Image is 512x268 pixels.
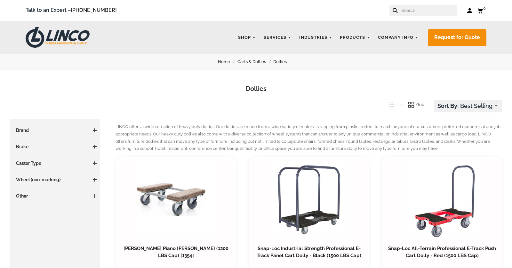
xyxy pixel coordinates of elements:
[26,6,117,15] span: Talk to an Expert –
[71,7,117,13] a: [PHONE_NUMBER]
[273,58,294,65] a: Dollies
[483,6,486,11] span: 0
[13,127,97,134] h3: Brand
[13,176,97,183] h3: Wheel (non-marking)
[388,246,496,258] a: Snap-Loc All-Terrain Professional E-Track Push Cart Dolly - Red (1500 LBS Cap)
[477,6,486,14] a: 0
[13,143,97,150] h3: Brake
[428,29,486,46] a: Request for Quote
[13,160,97,166] h3: Caster Type
[124,246,228,258] a: [PERSON_NAME] Piano [PERSON_NAME] (1200 LBS Cap) [1354]
[257,246,361,258] a: Snap-Loc Industrial Strength Professional E-Track Panel Cart Dolly - Black (1500 LBS Cap)
[375,31,421,44] a: Company Info
[10,84,502,93] h1: Dollies
[296,31,335,44] a: Industries
[337,31,373,44] a: Products
[116,123,502,152] p: LINCO offers a wide selection of heavy duty dollies. Our dollies are made from a wide variety of ...
[401,5,457,16] input: Search
[260,31,294,44] a: Services
[237,58,273,65] a: Carts & Dollies
[218,58,237,65] a: Home
[235,31,259,44] a: Shop
[13,193,97,199] h3: Other
[467,7,472,14] a: Log in
[26,27,90,48] img: LINCO CASTERS & INDUSTRIAL SUPPLY
[384,100,404,110] button: List
[404,100,425,110] button: Grid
